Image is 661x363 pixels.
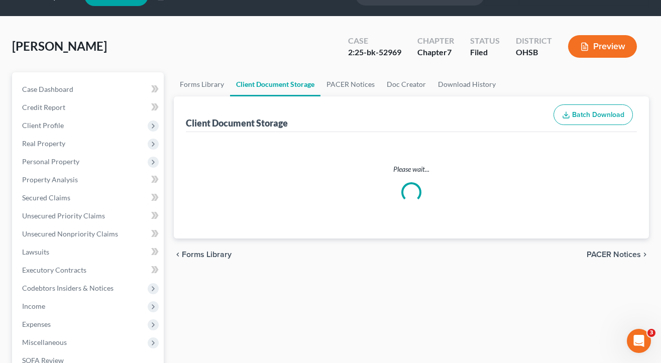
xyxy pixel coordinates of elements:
[174,72,230,96] a: Forms Library
[417,47,454,58] div: Chapter
[627,329,651,353] iframe: Intercom live chat
[22,302,45,310] span: Income
[22,338,67,346] span: Miscellaneous
[22,85,73,93] span: Case Dashboard
[447,47,452,57] span: 7
[230,72,320,96] a: Client Document Storage
[572,110,624,119] span: Batch Download
[22,103,65,111] span: Credit Report
[647,329,655,337] span: 3
[22,320,51,328] span: Expenses
[174,251,232,259] button: chevron_left Forms Library
[22,266,86,274] span: Executory Contracts
[22,248,49,256] span: Lawsuits
[14,261,164,279] a: Executory Contracts
[516,47,552,58] div: OHSB
[182,251,232,259] span: Forms Library
[348,47,401,58] div: 2:25-bk-52969
[587,251,649,259] button: PACER Notices chevron_right
[381,72,432,96] a: Doc Creator
[641,251,649,259] i: chevron_right
[22,284,114,292] span: Codebtors Insiders & Notices
[14,171,164,189] a: Property Analysis
[22,121,64,130] span: Client Profile
[516,35,552,47] div: District
[14,80,164,98] a: Case Dashboard
[14,207,164,225] a: Unsecured Priority Claims
[22,193,70,202] span: Secured Claims
[14,98,164,116] a: Credit Report
[22,211,105,220] span: Unsecured Priority Claims
[470,35,500,47] div: Status
[568,35,637,58] button: Preview
[348,35,401,47] div: Case
[22,229,118,238] span: Unsecured Nonpriority Claims
[554,104,633,126] button: Batch Download
[186,117,288,129] div: Client Document Storage
[14,225,164,243] a: Unsecured Nonpriority Claims
[22,175,78,184] span: Property Analysis
[470,47,500,58] div: Filed
[417,35,454,47] div: Chapter
[174,251,182,259] i: chevron_left
[22,157,79,166] span: Personal Property
[14,189,164,207] a: Secured Claims
[14,243,164,261] a: Lawsuits
[432,72,502,96] a: Download History
[188,164,635,174] p: Please wait...
[587,251,641,259] span: PACER Notices
[12,39,107,53] span: [PERSON_NAME]
[22,139,65,148] span: Real Property
[320,72,381,96] a: PACER Notices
